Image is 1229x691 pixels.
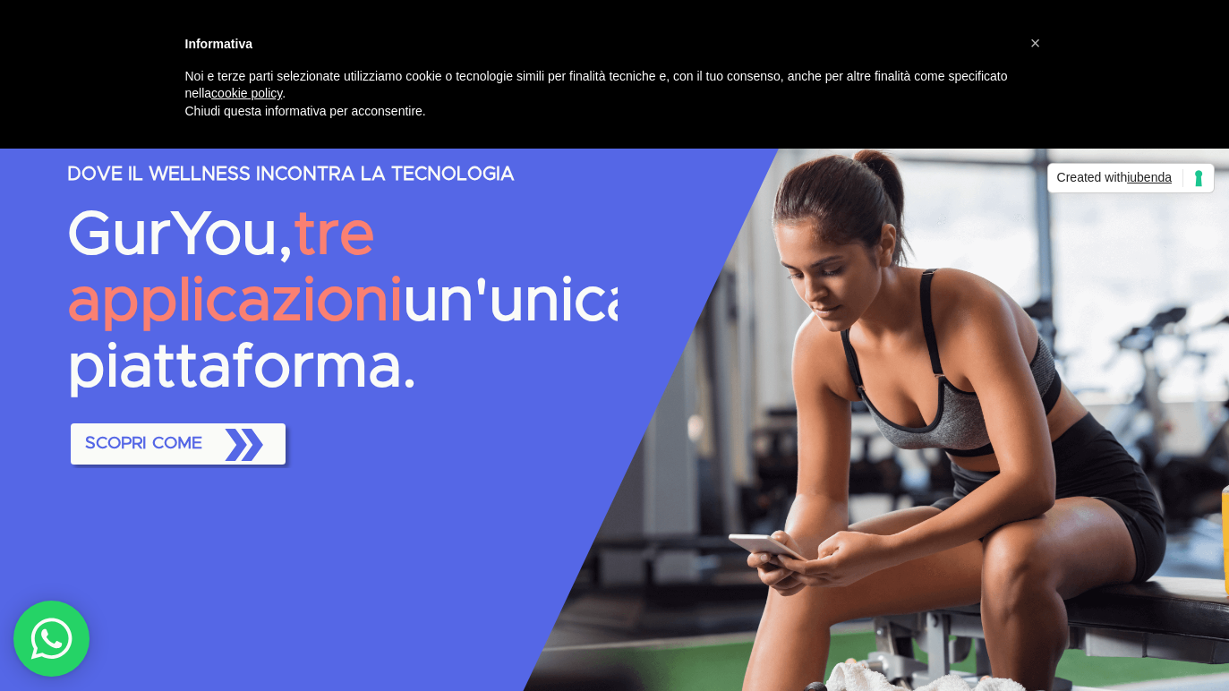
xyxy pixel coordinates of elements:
[67,203,618,402] p: GurYou, un'unica piattaforma.
[1057,169,1183,187] span: Created with
[1030,33,1041,53] span: ×
[30,617,74,661] img: whatsAppIcon.04b8739f.svg
[1139,605,1229,691] div: Widget chat
[78,415,278,473] span: SCOPRI COME
[1139,605,1229,691] iframe: Chat Widget
[185,36,1016,54] h2: Informativa
[67,420,289,468] a: SCOPRI COME
[211,86,282,100] a: cookie policy
[1047,163,1215,193] a: Created withiubenda
[185,68,1016,103] p: Noi e terze parti selezionate utilizziamo cookie o tecnologie simili per finalità tecniche e, con...
[67,165,618,185] p: DOVE IL WELLNESS INCONTRA LA TECNOLOGIA
[1021,29,1050,57] button: Chiudi questa informativa
[1127,170,1172,184] span: iubenda
[185,103,1016,121] p: Chiudi questa informativa per acconsentire.
[71,423,286,465] button: SCOPRI COME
